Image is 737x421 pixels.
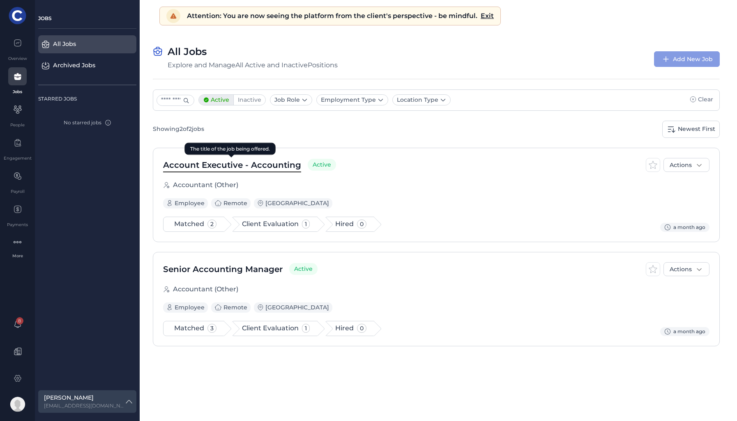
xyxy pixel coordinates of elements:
[11,188,25,194] div: Payroll
[207,220,216,229] span: 2
[662,121,720,138] a: Newest First
[10,122,25,128] div: People
[4,155,32,161] div: Engagement
[3,253,32,259] div: More
[8,55,27,62] div: Overview
[317,95,388,105] button: Employment Type
[357,324,366,333] span: 0
[687,94,716,105] button: Clear
[670,266,692,272] span: Actions
[481,11,494,21] div: Exit
[324,217,374,232] button: Hired0
[38,15,52,21] span: JOBS
[190,145,270,153] div: The title of the job being offered.
[289,263,318,275] span: Active
[335,220,354,228] span: Hired
[44,402,124,410] label: psahsi@cfoincorporated.com
[308,159,336,171] span: Active
[166,199,205,208] span: Employee
[673,328,705,335] span: a month ago
[335,324,354,332] span: Hired
[173,284,238,294] div: Accountant (Other)
[163,321,224,336] button: Matched3
[302,220,310,229] span: 1
[242,220,299,228] span: Client Evaluation
[38,119,136,126] div: No starred jobs
[357,220,366,229] span: 0
[207,324,216,333] span: 3
[38,95,136,103] div: STARRED JOBS
[238,96,261,104] span: Inactive
[257,303,329,312] span: [GEOGRAPHIC_DATA]
[214,303,247,312] div: Remote
[53,61,113,70] div: Archived Jobs
[173,180,238,190] div: Accountant (Other)
[163,263,283,275] span: Senior Accounting Manager
[163,159,301,171] span: Account Executive - Accounting
[231,321,318,336] button: Client Evaluation1
[168,46,207,58] label: All Jobs
[163,217,224,232] button: Matched2
[670,162,692,168] span: Actions
[231,217,318,232] button: Client Evaluation1
[302,324,310,333] span: 1
[166,303,205,312] span: Employee
[257,199,329,208] span: [GEOGRAPHIC_DATA]
[393,95,450,105] button: Location Type
[321,96,376,104] span: Employment Type
[16,317,23,325] span: 8
[187,11,477,21] span: Attention: You are now seeing the platform from the client's perspective - be mindful.
[242,324,299,332] span: Client Evaluation
[174,324,204,332] span: Matched
[44,394,124,402] label: [PERSON_NAME]
[53,40,113,49] div: All Jobs
[663,262,709,276] button: Actions
[7,222,28,228] div: Payments
[270,95,312,105] button: Job Role
[397,96,438,104] span: Location Type
[673,224,705,231] span: a month ago
[663,158,709,172] button: Actions
[174,220,204,228] span: Matched
[153,125,204,133] div: Showing 2 of 2 jobs
[274,96,300,104] span: Job Role
[13,89,22,95] div: Jobs
[698,95,713,104] span: Clear
[324,321,374,336] button: Hired0
[203,96,229,104] span: Active
[168,61,338,69] div: Explore and Manage All Active and Inactive Positions
[214,199,247,208] div: Remote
